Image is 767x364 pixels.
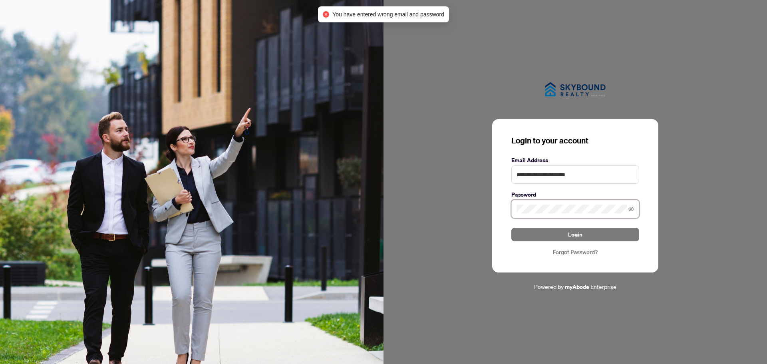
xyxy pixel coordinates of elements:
[568,228,582,241] span: Login
[534,283,564,290] span: Powered by
[511,248,639,257] a: Forgot Password?
[565,282,589,291] a: myAbode
[511,156,639,165] label: Email Address
[323,11,329,18] span: close-circle
[332,10,444,19] span: You have entered wrong email and password
[535,73,615,106] img: ma-logo
[628,206,634,212] span: eye-invisible
[511,190,639,199] label: Password
[590,283,616,290] span: Enterprise
[511,135,639,146] h3: Login to your account
[511,228,639,241] button: Login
